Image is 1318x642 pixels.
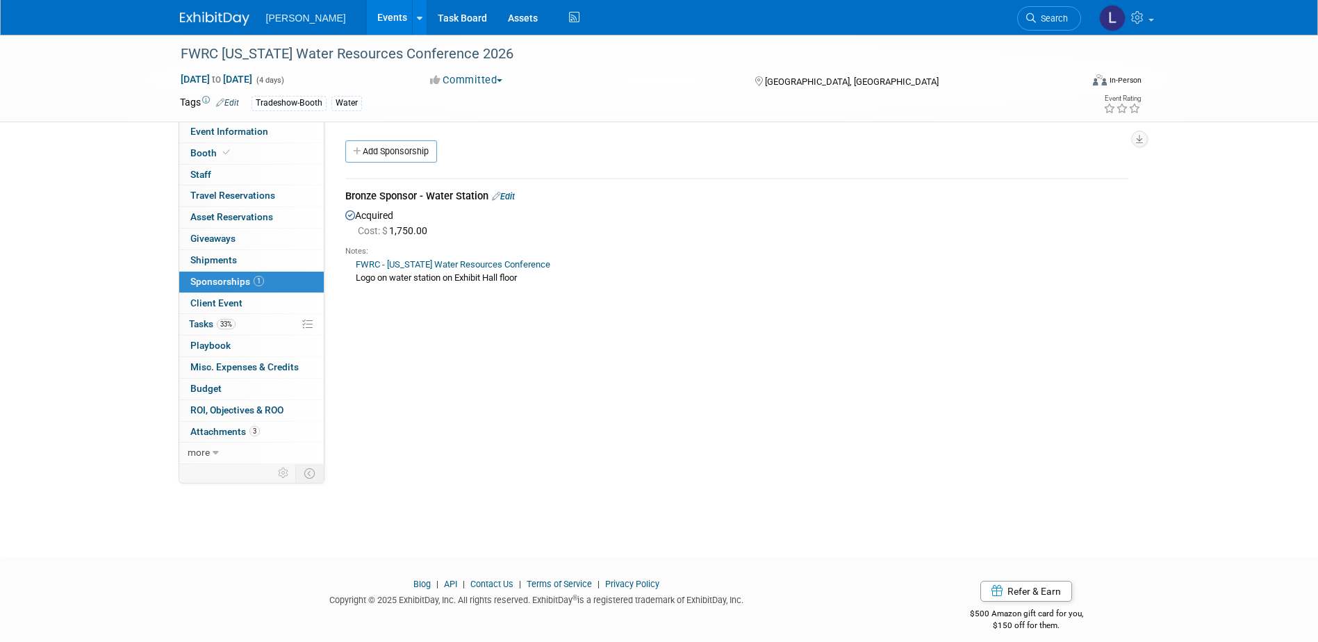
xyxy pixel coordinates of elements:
[190,404,283,415] span: ROI, Objectives & ROO
[255,76,284,85] span: (4 days)
[345,246,1128,257] div: Notes:
[180,73,253,85] span: [DATE] [DATE]
[1093,74,1107,85] img: Format-Inperson.png
[190,276,264,287] span: Sponsorships
[914,599,1139,631] div: $500 Amazon gift card for you,
[765,76,939,87] span: [GEOGRAPHIC_DATA], [GEOGRAPHIC_DATA]
[179,443,324,463] a: more
[572,594,577,602] sup: ®
[179,229,324,249] a: Giveaways
[179,207,324,228] a: Asset Reservations
[217,319,236,329] span: 33%
[345,257,1128,284] div: Logo on water station on Exhibit Hall floor
[433,579,442,589] span: |
[179,357,324,378] a: Misc. Expenses & Credits
[190,211,273,222] span: Asset Reservations
[1109,75,1142,85] div: In-Person
[356,259,550,270] a: FWRC - [US_STATE] Water Resources Conference
[527,579,592,589] a: Terms of Service
[345,206,1128,288] div: Acquired
[223,149,230,156] i: Booth reservation complete
[190,297,242,308] span: Client Event
[190,190,275,201] span: Travel Reservations
[999,72,1142,93] div: Event Format
[179,379,324,400] a: Budget
[444,579,457,589] a: API
[358,225,433,236] span: 1,750.00
[190,126,268,137] span: Event Information
[179,165,324,186] a: Staff
[179,293,324,314] a: Client Event
[179,400,324,421] a: ROI, Objectives & ROO
[295,464,324,482] td: Toggle Event Tabs
[1099,5,1126,31] img: Lindsey Wolanczyk
[425,73,508,88] button: Committed
[594,579,603,589] span: |
[252,96,327,110] div: Tradeshow-Booth
[266,13,346,24] span: [PERSON_NAME]
[980,581,1072,602] a: Refer & Earn
[1103,95,1141,102] div: Event Rating
[189,318,236,329] span: Tasks
[345,140,437,163] a: Add Sponsorship
[459,579,468,589] span: |
[180,591,894,607] div: Copyright © 2025 ExhibitDay, Inc. All rights reserved. ExhibitDay is a registered trademark of Ex...
[249,426,260,436] span: 3
[331,96,362,110] div: Water
[179,250,324,271] a: Shipments
[179,314,324,335] a: Tasks33%
[210,74,223,85] span: to
[190,361,299,372] span: Misc. Expenses & Credits
[914,620,1139,632] div: $150 off for them.
[1036,13,1068,24] span: Search
[272,464,296,482] td: Personalize Event Tab Strip
[492,191,515,201] a: Edit
[179,122,324,142] a: Event Information
[605,579,659,589] a: Privacy Policy
[254,276,264,286] span: 1
[190,383,222,394] span: Budget
[1017,6,1081,31] a: Search
[190,233,236,244] span: Giveaways
[176,42,1060,67] div: FWRC [US_STATE] Water Resources Conference 2026
[345,189,1128,206] div: Bronze Sponsor - Water Station
[188,447,210,458] span: more
[190,426,260,437] span: Attachments
[179,272,324,293] a: Sponsorships1
[190,254,237,265] span: Shipments
[470,579,513,589] a: Contact Us
[216,98,239,108] a: Edit
[179,143,324,164] a: Booth
[190,147,233,158] span: Booth
[516,579,525,589] span: |
[190,340,231,351] span: Playbook
[179,186,324,206] a: Travel Reservations
[413,579,431,589] a: Blog
[180,95,239,111] td: Tags
[180,12,249,26] img: ExhibitDay
[179,422,324,443] a: Attachments3
[190,169,211,180] span: Staff
[358,225,389,236] span: Cost: $
[179,336,324,356] a: Playbook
